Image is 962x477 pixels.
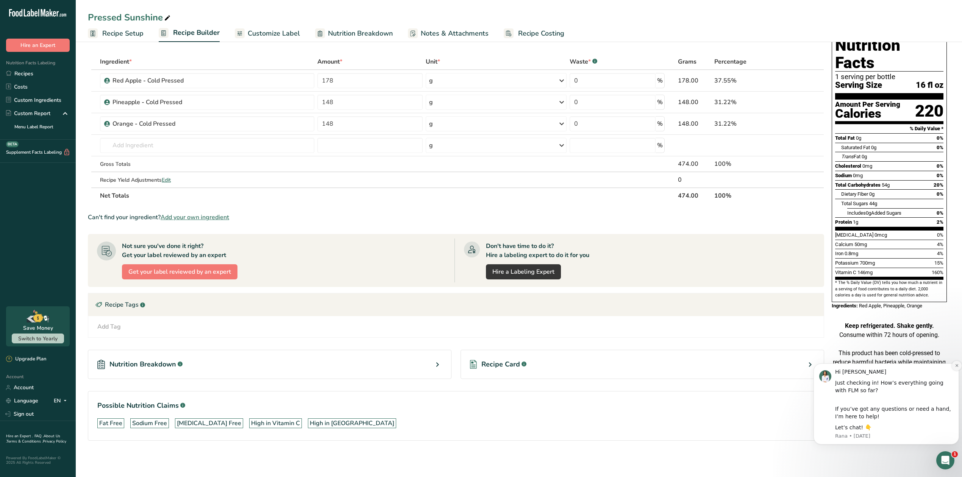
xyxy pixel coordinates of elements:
span: Edit [162,176,171,184]
a: Recipe Setup [88,25,144,42]
div: Can't find your ingredient? [88,213,824,222]
div: g [429,98,433,107]
input: Add Ingredient [100,138,314,153]
div: Calories [835,108,900,119]
button: Switch to Yearly [12,334,64,343]
div: Gross Totals [100,160,314,168]
strong: Keep refrigerated. Shake gently. [845,322,934,329]
a: Hire a Labeling Expert [486,264,561,279]
span: Grams [678,57,697,66]
span: 0g [871,145,876,150]
div: g [429,141,433,150]
span: Nutrition Breakdown [109,359,176,369]
div: Not sure you've done it right? Get your label reviewed by an expert [122,242,226,260]
span: Total Sugars [841,201,868,206]
span: 16 fl oz [916,81,943,90]
div: Upgrade Plan [6,355,46,363]
span: Amount [317,57,342,66]
span: Get your label reviewed by an expert [128,267,231,276]
th: 474.00 [676,187,713,203]
div: g [429,76,433,85]
div: 31.22% [714,98,784,107]
span: Protein [835,219,852,225]
span: 1 [952,451,958,457]
div: Fat Free [99,419,122,428]
th: 100% [713,187,786,203]
p: This product has been cold-pressed to reduce harmful bacteria while maintaining higher yields of ... [832,349,947,394]
span: [MEDICAL_DATA] [835,232,873,238]
span: Total Carbohydrates [835,182,881,188]
span: Customize Label [248,28,300,39]
div: High in [GEOGRAPHIC_DATA] [310,419,394,428]
a: Customize Label [235,25,300,42]
span: Add your own ingredient [161,213,229,222]
span: 0mg [862,163,872,169]
button: Get your label reviewed by an expert [122,264,237,279]
section: * The % Daily Value (DV) tells you how much a nutrient in a serving of food contributes to a dail... [835,280,943,298]
span: 0g [856,135,861,141]
span: Notes & Attachments [421,28,489,39]
span: Potassium [835,260,859,266]
a: Recipe Builder [159,24,220,42]
div: 148.00 [678,98,711,107]
span: Nutrition Breakdown [328,28,393,39]
div: Waste [570,57,597,66]
div: [MEDICAL_DATA] Free [177,419,241,428]
span: Ingredient [100,57,132,66]
span: Switch to Yearly [18,335,58,342]
span: 0% [937,191,943,197]
div: 0 [678,175,711,184]
span: Recipe Builder [173,28,220,38]
div: 37.55% [714,76,784,85]
iframe: Intercom notifications message [811,352,962,457]
div: EN [54,396,70,405]
div: BETA [6,141,19,147]
span: Unit [426,57,440,66]
div: Recipe Yield Adjustments [100,176,314,184]
span: Includes Added Sugars [847,210,901,216]
span: 0% [937,163,943,169]
div: Amount Per Serving [835,101,900,108]
span: 4% [937,251,943,256]
h1: Nutrition Facts [835,37,943,72]
span: 44g [869,201,877,206]
span: Total Fat [835,135,855,141]
span: Serving Size [835,81,882,90]
div: Powered By FoodLabelMaker © 2025 All Rights Reserved [6,456,70,465]
div: 100% [714,159,784,168]
span: Vitamin C [835,270,856,275]
div: 148.00 [678,119,711,128]
div: Recipe Tags [88,293,824,316]
iframe: Intercom live chat [936,451,954,469]
div: 1 serving per bottle [835,73,943,81]
span: 54g [882,182,890,188]
span: 1g [853,219,858,225]
button: Hire an Expert [6,39,70,52]
span: 0mcg [875,232,887,238]
div: g [429,119,433,128]
span: 0% [937,232,943,238]
span: Iron [835,251,843,256]
span: 700mg [860,260,875,266]
a: About Us . [6,433,60,444]
span: 15% [934,260,943,266]
a: Language [6,394,38,407]
a: Privacy Policy [43,439,66,444]
a: Nutrition Breakdown [315,25,393,42]
span: Ingredients: [832,303,858,309]
span: 0g [869,191,875,197]
span: 20% [934,182,943,188]
div: Pineapple - Cold Pressed [112,98,207,107]
span: 2% [937,219,943,225]
span: Red Apple, Pineapple, Orange [859,303,922,309]
span: 0% [937,210,943,216]
div: Don't have time to do it? Hire a labeling expert to do it for you [486,242,589,260]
